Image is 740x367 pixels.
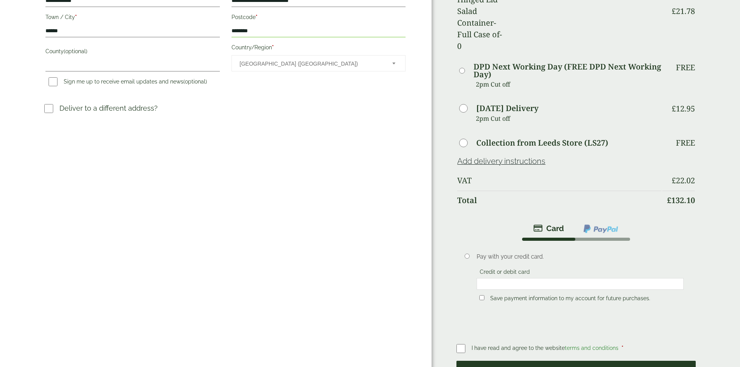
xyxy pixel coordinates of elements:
[477,252,684,261] p: Pay with your credit card.
[676,138,695,148] p: Free
[477,269,533,277] label: Credit or debit card
[672,6,695,16] bdi: 21.78
[49,77,57,86] input: Sign me up to receive email updates and news(optional)
[583,224,619,234] img: ppcp-gateway.png
[672,175,676,186] span: £
[622,345,623,351] abbr: required
[457,171,661,190] th: VAT
[232,12,406,25] label: Postcode
[476,113,661,124] p: 2pm Cut off
[672,6,676,16] span: £
[183,78,207,85] span: (optional)
[476,139,608,147] label: Collection from Leeds Store (LS27)
[472,345,620,351] span: I have read and agree to the website
[256,14,258,20] abbr: required
[479,280,681,287] iframe: Secure card payment input frame
[487,295,653,304] label: Save payment information to my account for future purchases.
[672,103,695,114] bdi: 12.95
[457,157,545,166] a: Add delivery instructions
[533,224,564,233] img: stripe.png
[672,103,676,114] span: £
[240,56,382,72] span: United Kingdom (UK)
[476,104,538,112] label: [DATE] Delivery
[232,42,406,55] label: Country/Region
[45,78,210,87] label: Sign me up to receive email updates and news
[59,103,158,113] p: Deliver to a different address?
[667,195,695,205] bdi: 132.10
[672,175,695,186] bdi: 22.02
[457,191,661,210] th: Total
[272,44,274,50] abbr: required
[565,345,618,351] a: terms and conditions
[232,55,406,71] span: Country/Region
[476,78,661,90] p: 2pm Cut off
[667,195,671,205] span: £
[75,14,77,20] abbr: required
[676,63,695,72] p: Free
[64,48,87,54] span: (optional)
[45,12,219,25] label: Town / City
[474,63,661,78] label: DPD Next Working Day (FREE DPD Next Working Day)
[45,46,219,59] label: County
